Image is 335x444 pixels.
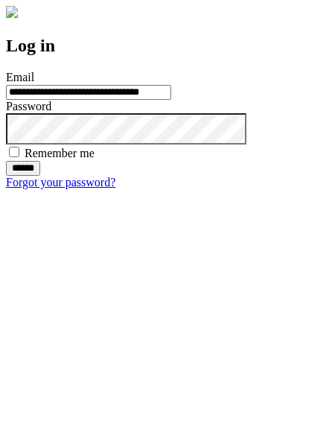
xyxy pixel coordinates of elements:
[6,36,329,56] h2: Log in
[6,176,115,188] a: Forgot your password?
[6,71,34,83] label: Email
[6,100,51,112] label: Password
[6,6,18,18] img: logo-4e3dc11c47720685a147b03b5a06dd966a58ff35d612b21f08c02c0306f2b779.png
[25,147,95,159] label: Remember me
